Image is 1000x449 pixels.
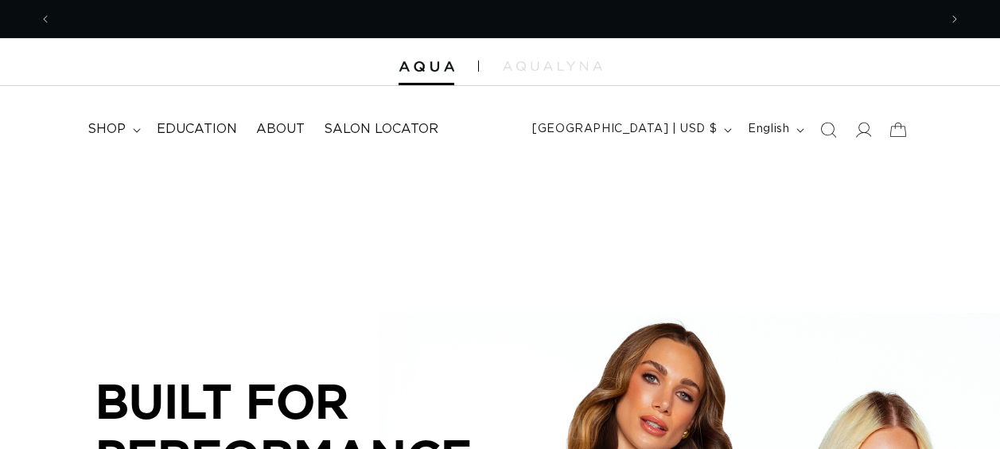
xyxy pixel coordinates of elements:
summary: Search [811,112,846,147]
a: Education [147,111,247,147]
span: [GEOGRAPHIC_DATA] | USD $ [532,121,717,138]
span: About [256,121,305,138]
span: Education [157,121,237,138]
button: Next announcement [937,4,972,34]
span: shop [88,121,126,138]
span: English [748,121,789,138]
a: About [247,111,314,147]
img: Aqua Hair Extensions [399,61,454,72]
summary: shop [78,111,147,147]
a: Salon Locator [314,111,448,147]
span: Salon Locator [324,121,438,138]
button: English [738,115,811,145]
img: aqualyna.com [503,61,602,71]
button: Previous announcement [28,4,63,34]
button: [GEOGRAPHIC_DATA] | USD $ [523,115,738,145]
